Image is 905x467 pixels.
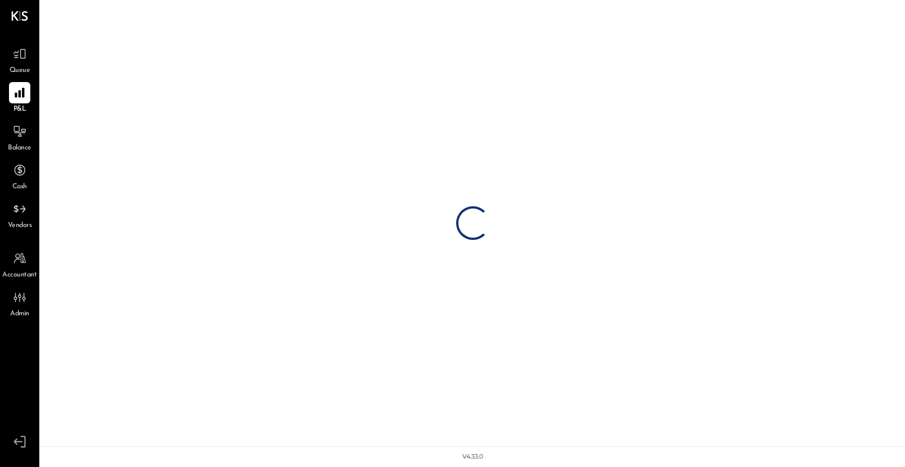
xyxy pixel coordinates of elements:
[1,82,39,115] a: P&L
[462,452,483,461] div: v 4.33.0
[1,248,39,280] a: Accountant
[1,198,39,231] a: Vendors
[13,105,26,115] span: P&L
[1,160,39,192] a: Cash
[12,182,27,192] span: Cash
[1,43,39,76] a: Queue
[1,287,39,319] a: Admin
[10,66,30,76] span: Queue
[1,121,39,153] a: Balance
[10,309,29,319] span: Admin
[8,143,31,153] span: Balance
[3,270,37,280] span: Accountant
[8,221,32,231] span: Vendors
